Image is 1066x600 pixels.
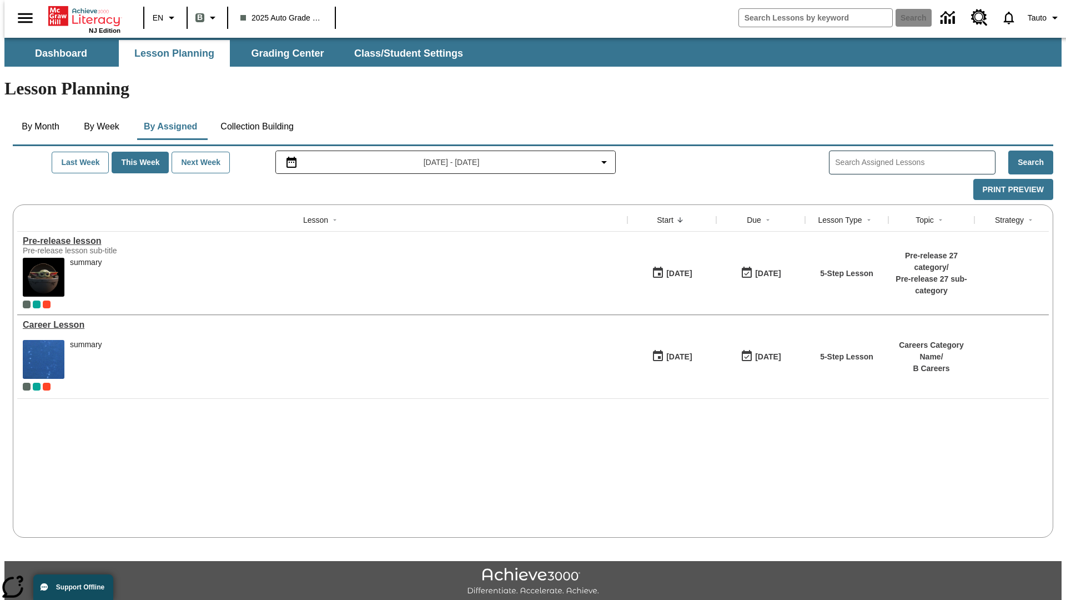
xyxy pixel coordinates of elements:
div: SubNavbar [4,40,473,67]
img: fish [23,340,64,379]
button: By Assigned [135,113,206,140]
div: [DATE] [666,267,692,281]
button: By Week [74,113,129,140]
div: Current Class [23,301,31,308]
a: Career Lesson, Lessons [23,320,622,330]
p: 5-Step Lesson [820,351,873,363]
a: Data Center [934,3,964,33]
div: Test 1 [43,301,51,308]
a: Resource Center, Will open in new tab [964,3,994,33]
button: Collection Building [212,113,303,140]
p: Careers Category Name / [894,339,969,363]
span: Support Offline [56,583,104,591]
span: Dashboard [35,47,87,60]
span: Grading Center [251,47,324,60]
img: Achieve3000 Differentiate Accelerate Achieve [467,568,599,596]
input: Search Assigned Lessons [835,154,995,171]
svg: Collapse Date Range Filter [597,156,611,169]
div: [DATE] [755,267,781,281]
div: Career Lesson [23,320,622,330]
div: [DATE] [755,350,781,364]
div: Test 1 [43,383,51,391]
span: Lesson Planning [134,47,214,60]
span: Class/Student Settings [354,47,463,60]
button: Class/Student Settings [345,40,472,67]
button: Sort [862,213,876,227]
button: By Month [13,113,68,140]
div: SubNavbar [4,38,1062,67]
img: hero alt text [23,258,64,297]
button: Language: EN, Select a language [148,8,183,28]
p: Pre-release 27 category / [894,250,969,273]
div: Pre-release lesson sub-title [23,246,189,255]
div: Current Class [23,383,31,391]
div: Lesson [303,214,328,226]
div: Strategy [995,214,1024,226]
span: EN [153,12,163,24]
div: 2025 Auto Grade 1 A [33,301,41,308]
p: Pre-release 27 sub-category [894,273,969,297]
input: search field [739,9,892,27]
button: 01/13/25: First time the lesson was available [648,346,696,367]
button: Grading Center [232,40,343,67]
a: Home [48,5,120,27]
button: Support Offline [33,574,113,600]
button: Last Week [52,152,109,173]
div: summary [70,258,102,267]
button: Sort [761,213,775,227]
button: Open side menu [9,2,42,34]
div: summary [70,258,102,297]
div: [DATE] [666,350,692,364]
button: Select the date range menu item [280,156,611,169]
h1: Lesson Planning [4,78,1062,99]
div: Start [657,214,673,226]
div: Topic [916,214,934,226]
button: This Week [112,152,169,173]
p: B Careers [894,363,969,374]
button: Search [1008,151,1053,174]
button: 01/22/25: First time the lesson was available [648,263,696,284]
div: summary [70,340,102,379]
button: Sort [328,213,341,227]
button: Sort [934,213,947,227]
span: B [197,11,203,24]
div: Pre-release lesson [23,236,622,246]
button: Boost Class color is gray green. Change class color [191,8,224,28]
div: Lesson Type [818,214,862,226]
a: Notifications [994,3,1023,32]
span: NJ Edition [89,27,120,34]
a: Pre-release lesson, Lessons [23,236,622,246]
button: 01/25/26: Last day the lesson can be accessed [737,263,785,284]
p: 5-Step Lesson [820,268,873,279]
button: Dashboard [6,40,117,67]
button: Next Week [172,152,230,173]
div: Due [747,214,761,226]
button: Lesson Planning [119,40,230,67]
button: Print Preview [973,179,1053,201]
span: Tauto [1028,12,1047,24]
div: summary [70,340,102,349]
div: 2025 Auto Grade 1 A [33,383,41,391]
div: Home [48,4,120,34]
span: 2025 Auto Grade 1 B [240,12,323,24]
button: 01/17/26: Last day the lesson can be accessed [737,346,785,367]
button: Sort [1024,213,1037,227]
button: Profile/Settings [1023,8,1066,28]
button: Sort [673,213,687,227]
span: [DATE] - [DATE] [424,157,480,168]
